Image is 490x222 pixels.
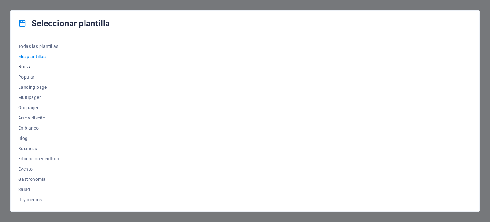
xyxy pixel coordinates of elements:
button: Educación y cultura [18,154,60,164]
span: Evento [18,166,60,172]
button: Blog [18,133,60,143]
button: En blanco [18,123,60,133]
button: Salud [18,184,60,195]
span: Business [18,146,60,151]
span: Landing page [18,85,60,90]
button: Gastronomía [18,174,60,184]
button: Nueva [18,62,60,72]
span: Salud [18,187,60,192]
button: Todas las plantillas [18,41,60,51]
span: Mis plantillas [18,54,60,59]
button: Evento [18,164,60,174]
button: Landing page [18,82,60,92]
button: Onepager [18,103,60,113]
span: Nueva [18,64,60,69]
span: Blog [18,136,60,141]
span: Educación y cultura [18,156,60,161]
span: En blanco [18,126,60,131]
button: Multipager [18,92,60,103]
span: Multipager [18,95,60,100]
span: Todas las plantillas [18,44,60,49]
span: IT y medios [18,197,60,202]
h4: Seleccionar plantilla [18,18,110,28]
button: Business [18,143,60,154]
button: Popular [18,72,60,82]
button: IT y medios [18,195,60,205]
button: Mis plantillas [18,51,60,62]
span: Arte y diseño [18,115,60,120]
span: Popular [18,74,60,80]
span: Onepager [18,105,60,110]
span: Gastronomía [18,177,60,182]
button: Arte y diseño [18,113,60,123]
